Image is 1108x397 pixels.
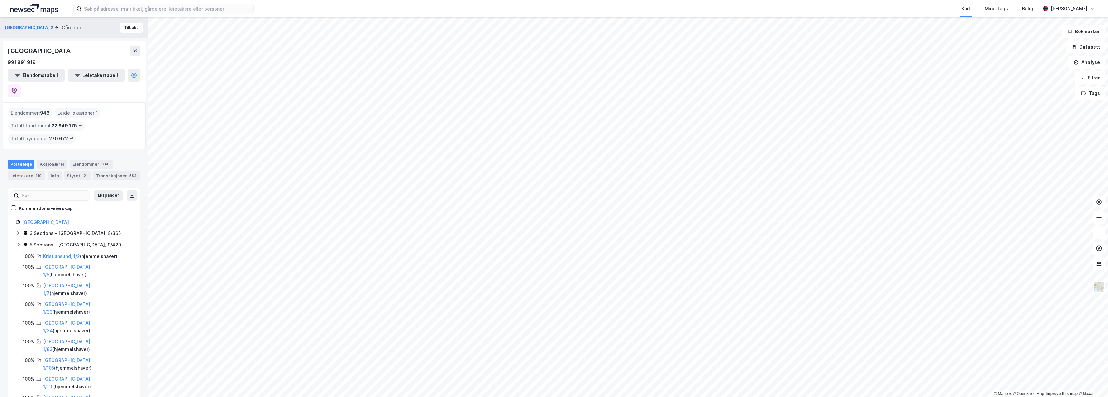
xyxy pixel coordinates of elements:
button: Leietakertabell [68,69,125,82]
img: logo.a4113a55bc3d86da70a041830d287a7e.svg [10,4,58,14]
button: Bokmerker [1062,25,1105,38]
div: 3 Sections - [GEOGRAPHIC_DATA], 8/365 [30,229,121,237]
div: Gårdeier [62,24,81,32]
a: [GEOGRAPHIC_DATA], 1/105 [43,357,91,371]
div: ( hjemmelshaver ) [43,319,132,335]
a: [GEOGRAPHIC_DATA], 1/83 [43,339,91,352]
div: 100% [23,253,34,260]
div: Info [48,171,62,180]
div: Aksjonærer [37,160,67,169]
div: ( hjemmelshaver ) [43,356,132,372]
div: ( hjemmelshaver ) [43,263,132,279]
a: Kristiansund, 1/2 [43,254,80,259]
div: Kun eiendoms-eierskap [19,205,73,212]
div: ( hjemmelshaver ) [43,300,132,316]
button: Analyse [1068,56,1105,69]
div: Leide lokasjoner : [55,108,100,118]
div: Eiendommer [70,160,113,169]
a: [GEOGRAPHIC_DATA], 1/34 [43,320,91,333]
div: 100% [23,356,34,364]
button: Tilbake [120,23,143,33]
div: Transaksjoner [93,171,140,180]
a: [GEOGRAPHIC_DATA], 1/5 [43,264,91,277]
button: Ekspander [94,190,123,201]
button: [GEOGRAPHIC_DATA] 2 [5,24,54,31]
span: 270 672 ㎡ [49,135,73,143]
div: 946 [100,161,111,167]
a: [GEOGRAPHIC_DATA] [22,219,69,225]
a: [GEOGRAPHIC_DATA], 1/33 [43,301,91,315]
span: 22 649 175 ㎡ [52,122,82,130]
div: 110 [34,172,43,179]
button: Eiendomstabell [8,69,65,82]
input: Søk [19,191,90,200]
div: 100% [23,282,34,290]
div: Leietakere [8,171,45,180]
div: 100% [23,375,34,383]
div: 5 Sections - [GEOGRAPHIC_DATA], 9/420 [30,241,121,249]
a: Improve this map [1046,392,1078,396]
div: 100% [23,263,34,271]
div: 100% [23,300,34,308]
img: Z [1093,281,1105,293]
div: Kart [961,5,970,13]
input: Søk på adresse, matrikkel, gårdeiere, leietakere eller personer [81,4,253,14]
a: OpenStreetMap [1013,392,1044,396]
div: Totalt byggareal : [8,134,76,144]
div: [GEOGRAPHIC_DATA] [8,46,74,56]
button: Tags [1075,87,1105,100]
button: Filter [1075,71,1105,84]
div: ( hjemmelshaver ) [43,338,132,353]
div: ( hjemmelshaver ) [43,375,132,391]
div: Eiendommer : [8,108,52,118]
a: [GEOGRAPHIC_DATA], 1/110 [43,376,91,389]
div: Kontrollprogram for chat [1076,366,1108,397]
div: Portefølje [8,160,34,169]
div: Styret [64,171,91,180]
div: 100% [23,319,34,327]
div: ( hjemmelshaver ) [43,253,117,260]
div: 584 [128,172,138,179]
span: 1 [96,109,98,117]
div: Mine Tags [985,5,1008,13]
div: 991 891 919 [8,59,36,66]
span: 946 [40,109,50,117]
div: Bolig [1022,5,1033,13]
div: 100% [23,338,34,346]
div: ( hjemmelshaver ) [43,282,132,297]
div: 2 [81,172,88,179]
a: [GEOGRAPHIC_DATA], 1/7 [43,283,91,296]
iframe: Chat Widget [1076,366,1108,397]
a: Mapbox [994,392,1012,396]
button: Datasett [1066,41,1105,53]
div: Totalt tomteareal : [8,121,85,131]
div: [PERSON_NAME] [1051,5,1087,13]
